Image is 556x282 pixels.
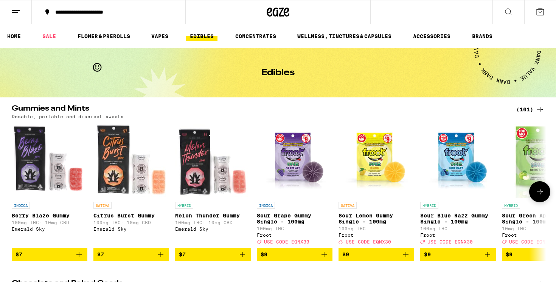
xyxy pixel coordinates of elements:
p: HYBRID [502,202,520,209]
p: Sour Lemon Gummy Single - 100mg [339,213,414,225]
a: Open page for Sour Lemon Gummy Single - 100mg from Froot [339,123,414,248]
a: ACCESSORIES [409,32,454,41]
span: USE CODE EQNX30 [264,239,309,244]
div: Emerald Sky [93,227,169,231]
h1: Edibles [261,68,295,77]
p: SATIVA [339,202,357,209]
a: VAPES [148,32,172,41]
a: WELLNESS, TINCTURES & CAPSULES [294,32,395,41]
button: Add to bag [339,248,414,261]
a: Open page for Sour Grape Gummy Single - 100mg from Froot [257,123,332,248]
a: FLOWER & PREROLLS [74,32,134,41]
button: Add to bag [175,248,251,261]
p: Melon Thunder Gummy [175,213,251,219]
span: $9 [506,251,513,257]
span: USE CODE EQNX30 [509,239,554,244]
p: 100mg THC: 10mg CBD [93,220,169,225]
p: 100mg THC [420,226,496,231]
a: Open page for Melon Thunder Gummy from Emerald Sky [175,123,251,248]
img: Emerald Sky - Melon Thunder Gummy [175,123,251,198]
div: Froot [257,233,332,237]
a: SALE [39,32,60,41]
button: Add to bag [12,248,87,261]
a: EDIBLES [186,32,217,41]
span: $7 [16,251,22,257]
div: Emerald Sky [175,227,251,231]
p: Citrus Burst Gummy [93,213,169,219]
button: Add to bag [420,248,496,261]
img: Froot - Sour Lemon Gummy Single - 100mg [339,123,414,198]
p: Sour Grape Gummy Single - 100mg [257,213,332,225]
span: $7 [179,251,186,257]
img: Froot - Sour Grape Gummy Single - 100mg [257,123,332,198]
span: USE CODE EQNX30 [427,239,473,244]
p: 100mg THC [257,226,332,231]
a: CONCENTRATES [231,32,280,41]
button: Add to bag [257,248,332,261]
span: $7 [97,251,104,257]
span: $9 [342,251,349,257]
span: $9 [424,251,431,257]
p: INDICA [12,202,30,209]
p: Berry Blaze Gummy [12,213,87,219]
img: Emerald Sky - Berry Blaze Gummy [12,123,87,198]
span: $9 [261,251,267,257]
p: HYBRID [175,202,193,209]
span: USE CODE EQNX30 [346,239,391,244]
a: (101) [516,105,544,114]
div: Froot [339,233,414,237]
p: 100mg THC: 10mg CBD [175,220,251,225]
p: 100mg THC [339,226,414,231]
p: INDICA [257,202,275,209]
a: Open page for Berry Blaze Gummy from Emerald Sky [12,123,87,248]
div: Emerald Sky [12,227,87,231]
a: Open page for Sour Blue Razz Gummy Single - 100mg from Froot [420,123,496,248]
p: Sour Blue Razz Gummy Single - 100mg [420,213,496,225]
a: Open page for Citrus Burst Gummy from Emerald Sky [93,123,169,248]
div: Froot [420,233,496,237]
img: Froot - Sour Blue Razz Gummy Single - 100mg [420,123,496,198]
a: BRANDS [468,32,496,41]
a: HOME [3,32,25,41]
img: Emerald Sky - Citrus Burst Gummy [93,123,169,198]
h2: Gummies and Mints [12,105,507,114]
button: Add to bag [93,248,169,261]
p: SATIVA [93,202,112,209]
p: Dosable, portable and discreet sweets. [12,114,127,119]
p: HYBRID [420,202,438,209]
p: 100mg THC: 10mg CBD [12,220,87,225]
